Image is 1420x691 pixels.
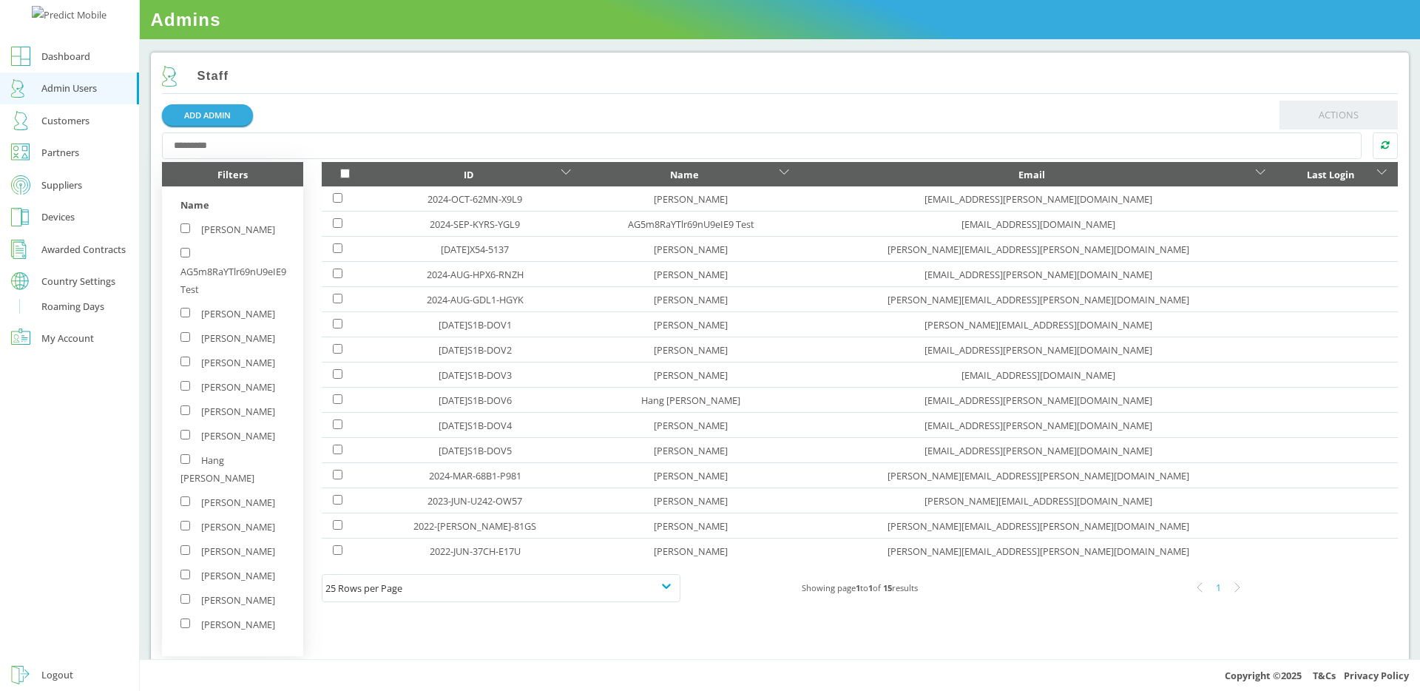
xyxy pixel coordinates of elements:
div: Customers [41,112,89,129]
input: [PERSON_NAME] [180,405,190,415]
input: [PERSON_NAME] [180,570,190,579]
input: [PERSON_NAME] [180,223,190,233]
a: [EMAIL_ADDRESS][PERSON_NAME][DOMAIN_NAME] [924,444,1152,457]
a: [PERSON_NAME] [654,419,728,432]
label: [PERSON_NAME] [180,593,275,607]
a: [EMAIL_ADDRESS][PERSON_NAME][DOMAIN_NAME] [924,394,1152,407]
a: 2024-AUG-HPX6-RNZH [427,268,524,281]
a: 2022-JUN-37CH-E17U [430,545,521,558]
div: My Account [41,329,94,347]
a: [PERSON_NAME][EMAIL_ADDRESS][PERSON_NAME][DOMAIN_NAME] [887,545,1189,558]
a: 2024-AUG-GDL1-HGYK [427,293,524,306]
input: AG5m8RaYTlr69nU9eIE9 Test [180,248,190,257]
input: [PERSON_NAME] [180,496,190,506]
div: Logout [41,666,73,684]
a: Hang [PERSON_NAME] [641,394,740,407]
div: Dashboard [41,47,90,65]
a: 2024-SEP-KYRS-YGL9 [430,218,520,231]
div: Country Settings [41,277,115,286]
a: [PERSON_NAME] [654,192,728,206]
div: Filters [162,162,303,186]
a: [EMAIL_ADDRESS][PERSON_NAME][DOMAIN_NAME] [924,192,1152,206]
div: Partners [41,144,79,161]
b: 15 [883,582,892,593]
a: [PERSON_NAME][EMAIL_ADDRESS][PERSON_NAME][DOMAIN_NAME] [887,243,1189,256]
div: Awarded Contracts [41,240,126,258]
label: Hang [PERSON_NAME] [180,454,254,485]
a: [PERSON_NAME] [654,444,728,457]
b: 1 [856,582,860,593]
a: 2024-OCT-62MN-X9L9 [427,192,522,206]
a: [PERSON_NAME] [654,469,728,482]
a: 2022-[PERSON_NAME]-81GS [413,519,536,533]
div: Admin Users [41,79,97,97]
input: [PERSON_NAME] [180,308,190,317]
input: [PERSON_NAME] [180,430,190,439]
a: Privacy Policy [1344,669,1409,682]
a: 2024-MAR-68B1-P981 [429,469,521,482]
label: [PERSON_NAME] [180,307,275,320]
div: ID [379,166,557,183]
label: [PERSON_NAME] [180,545,275,558]
div: Roaming Days [41,297,104,315]
a: [PERSON_NAME] [654,368,728,382]
a: ADD ADMIN [162,104,253,126]
a: [DATE]X54-5137 [441,243,509,256]
label: [PERSON_NAME] [180,618,275,631]
div: Last Login [1288,166,1374,183]
a: [EMAIL_ADDRESS][DOMAIN_NAME] [961,368,1115,382]
a: [EMAIL_ADDRESS][DOMAIN_NAME] [961,218,1115,231]
input: [PERSON_NAME] [180,332,190,342]
div: Showing page to of results [680,579,1039,597]
div: Email [811,166,1252,183]
label: [PERSON_NAME] [180,331,275,345]
a: AG5m8RaYTlr69nU9eIE9 Test [628,218,754,231]
a: [PERSON_NAME][EMAIL_ADDRESS][PERSON_NAME][DOMAIN_NAME] [887,469,1189,482]
a: [PERSON_NAME][EMAIL_ADDRESS][DOMAIN_NAME] [924,318,1152,331]
label: [PERSON_NAME] [180,356,275,369]
a: [EMAIL_ADDRESS][PERSON_NAME][DOMAIN_NAME] [924,268,1152,281]
label: [PERSON_NAME] [180,429,275,442]
label: [PERSON_NAME] [180,405,275,418]
label: [PERSON_NAME] [180,380,275,394]
img: Predict Mobile [32,6,106,24]
a: [PERSON_NAME] [654,243,728,256]
a: [DATE]S1B-DOV2 [439,343,512,357]
a: [PERSON_NAME][EMAIL_ADDRESS][PERSON_NAME][DOMAIN_NAME] [887,519,1189,533]
input: [PERSON_NAME] [180,594,190,604]
div: 1 [1209,579,1228,598]
a: [PERSON_NAME] [654,268,728,281]
a: [DATE]S1B-DOV5 [439,444,512,457]
a: [PERSON_NAME][EMAIL_ADDRESS][DOMAIN_NAME] [924,494,1152,508]
a: [DATE]S1B-DOV4 [439,419,512,432]
label: [PERSON_NAME] [180,569,275,582]
input: Hang [PERSON_NAME] [180,454,190,464]
label: [PERSON_NAME] [180,520,275,533]
input: [PERSON_NAME] [180,521,190,530]
a: [PERSON_NAME][EMAIL_ADDRESS][PERSON_NAME][DOMAIN_NAME] [887,293,1189,306]
label: AG5m8RaYTlr69nU9eIE9 Test [180,247,286,296]
a: [PERSON_NAME] [654,519,728,533]
a: [DATE]S1B-DOV1 [439,318,512,331]
b: 1 [868,582,873,593]
a: 2023-JUN-U242-OW57 [427,494,522,508]
a: [EMAIL_ADDRESS][PERSON_NAME][DOMAIN_NAME] [924,343,1152,357]
div: Name [180,196,284,220]
input: [PERSON_NAME] [180,618,190,628]
h2: Staff [162,66,229,87]
a: [PERSON_NAME] [654,293,728,306]
a: [PERSON_NAME] [654,318,728,331]
a: T&Cs [1313,669,1336,682]
a: [EMAIL_ADDRESS][PERSON_NAME][DOMAIN_NAME] [924,419,1152,432]
input: [PERSON_NAME] [180,357,190,366]
a: [PERSON_NAME] [654,494,728,508]
div: Suppliers [41,176,82,194]
a: [DATE]S1B-DOV6 [439,394,512,407]
input: [PERSON_NAME] [180,545,190,555]
a: [PERSON_NAME] [654,343,728,357]
input: [PERSON_NAME] [180,381,190,391]
div: Name [592,166,776,183]
a: [DATE]S1B-DOV3 [439,368,512,382]
div: 25 Rows per Page [325,579,677,597]
label: [PERSON_NAME] [180,496,275,509]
